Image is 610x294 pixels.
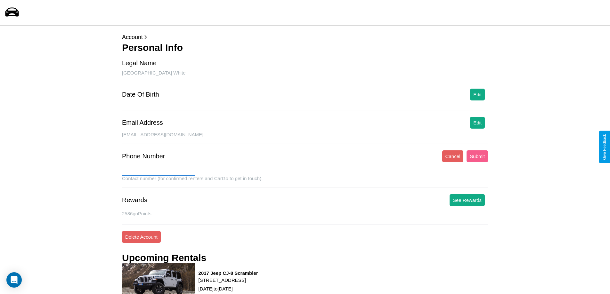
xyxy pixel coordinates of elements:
[199,276,258,284] p: [STREET_ADDRESS]
[122,231,161,243] button: Delete Account
[199,284,258,293] p: [DATE] to [DATE]
[122,209,488,218] p: 2586 goPoints
[199,270,258,276] h3: 2017 Jeep CJ-8 Scrambler
[122,42,488,53] h3: Personal Info
[122,60,157,67] div: Legal Name
[6,272,22,288] div: Open Intercom Messenger
[122,252,206,263] h3: Upcoming Rentals
[122,132,488,144] div: [EMAIL_ADDRESS][DOMAIN_NAME]
[467,150,488,162] button: Submit
[122,176,488,188] div: Contact number (for confirmed renters and CarGo to get in touch).
[122,196,147,204] div: Rewards
[122,70,488,82] div: [GEOGRAPHIC_DATA] White
[122,32,488,42] p: Account
[470,117,485,129] button: Edit
[122,91,159,98] div: Date Of Birth
[122,119,163,126] div: Email Address
[122,153,165,160] div: Phone Number
[450,194,485,206] button: See Rewards
[602,134,607,160] div: Give Feedback
[442,150,464,162] button: Cancel
[470,89,485,100] button: Edit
